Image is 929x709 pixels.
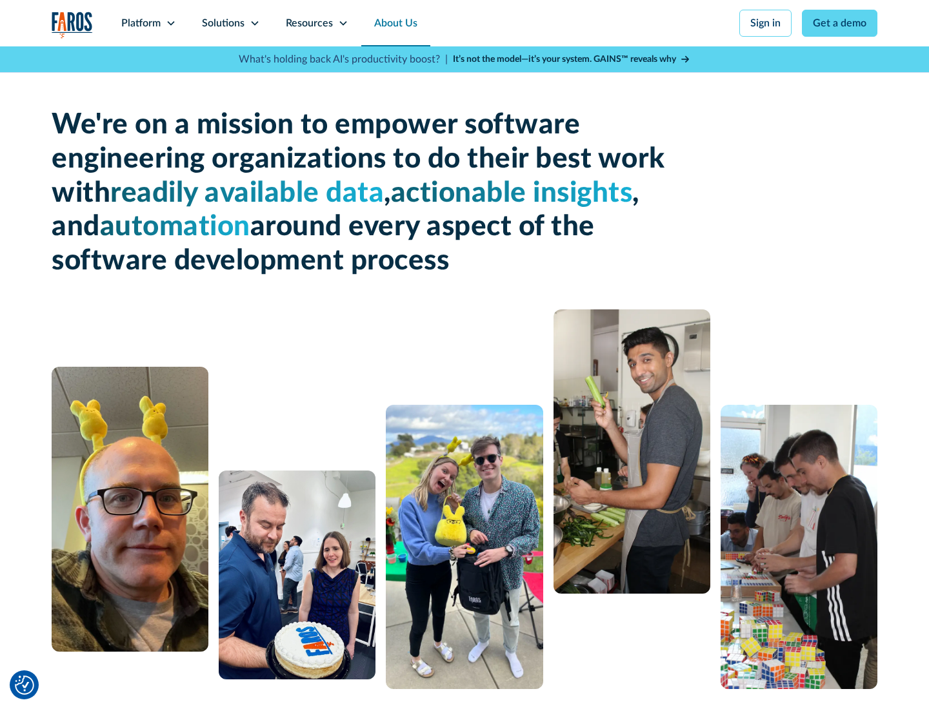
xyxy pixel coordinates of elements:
[391,179,633,208] span: actionable insights
[721,405,877,689] img: 5 people constructing a puzzle from Rubik's cubes
[453,53,690,66] a: It’s not the model—it’s your system. GAINS™ reveals why
[554,309,710,594] img: man cooking with celery
[202,15,245,31] div: Solutions
[239,52,448,67] p: What's holding back AI's productivity boost? |
[100,213,250,241] span: automation
[739,10,792,37] a: Sign in
[121,15,161,31] div: Platform
[52,108,671,278] h1: We're on a mission to empower software engineering organizations to do their best work with , , a...
[15,675,34,695] button: Cookie Settings
[110,179,384,208] span: readily available data
[386,405,543,689] img: A man and a woman standing next to each other.
[52,12,93,38] a: home
[802,10,877,37] a: Get a demo
[453,55,676,64] strong: It’s not the model—it’s your system. GAINS™ reveals why
[15,675,34,695] img: Revisit consent button
[52,12,93,38] img: Logo of the analytics and reporting company Faros.
[52,367,208,652] img: A man with glasses and a bald head wearing a yellow bunny headband.
[286,15,333,31] div: Resources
